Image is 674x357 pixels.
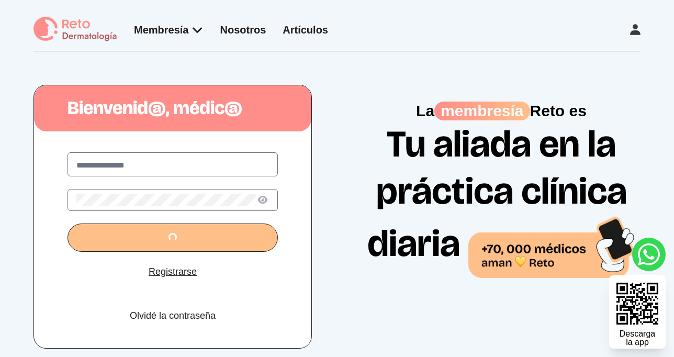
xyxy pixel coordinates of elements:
[283,24,328,36] a: Artículos
[362,120,641,278] h1: Tu aliada en la práctica clínica diaria
[134,23,204,37] div: Membresía
[149,264,197,279] a: Registrarse
[33,17,117,42] img: logo Reto dermatología
[130,308,216,323] a: Olvidé la contraseña
[620,330,655,347] div: Descarga la app
[434,102,530,120] span: membresía
[362,102,641,120] p: La Reto es
[632,238,666,271] a: whatsapp button
[220,24,266,36] a: Nosotros
[34,98,311,119] h1: Bienvenid@, médic@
